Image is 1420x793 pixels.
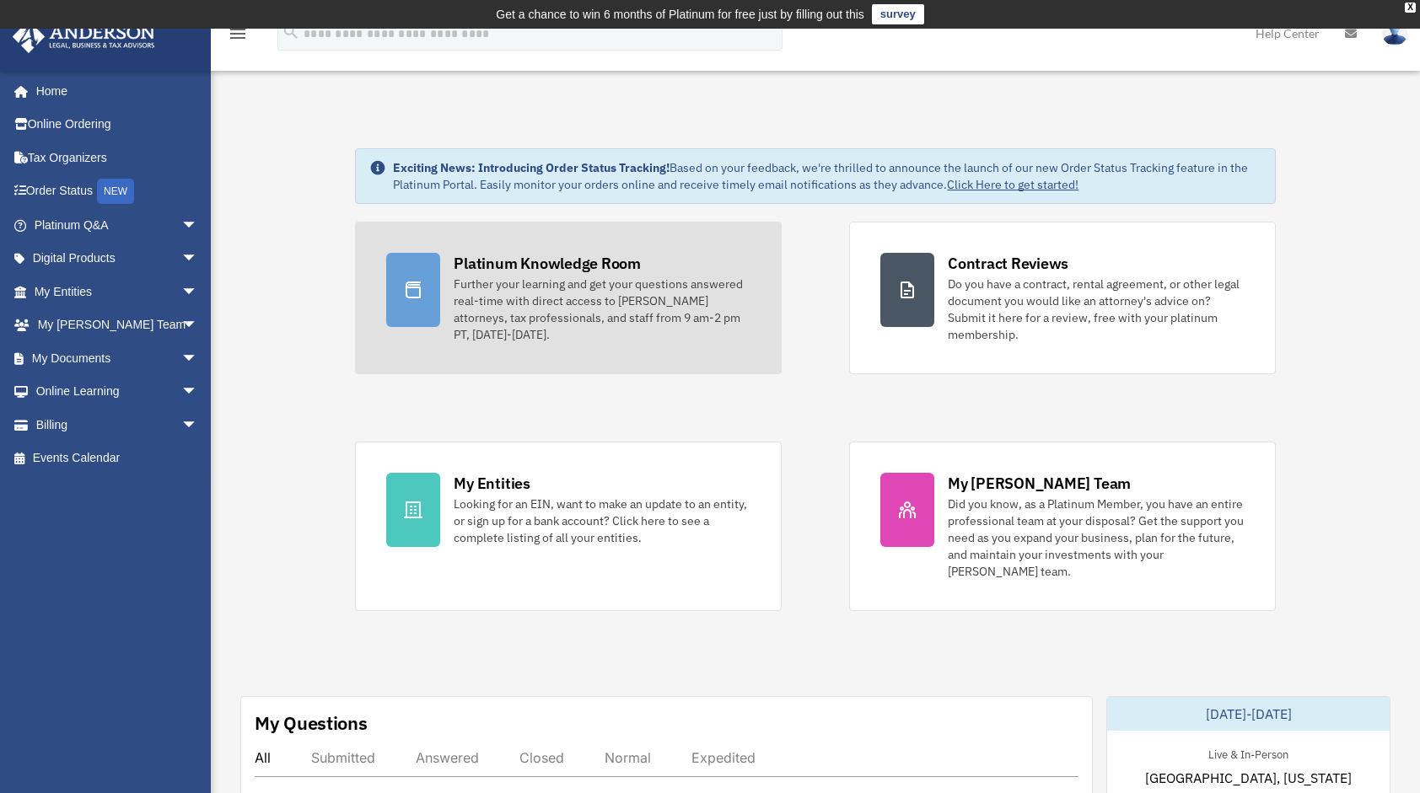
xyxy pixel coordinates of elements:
img: User Pic [1382,21,1407,46]
a: My [PERSON_NAME] Teamarrow_drop_down [12,308,223,342]
i: search [282,23,300,41]
a: Platinum Knowledge Room Further your learning and get your questions answered real-time with dire... [355,222,782,374]
div: Submitted [311,749,375,766]
a: Click Here to get started! [947,177,1078,192]
a: Platinum Q&Aarrow_drop_down [12,208,223,242]
div: [DATE]-[DATE] [1107,697,1390,731]
a: Billingarrow_drop_down [12,408,223,442]
div: Answered [416,749,479,766]
div: Platinum Knowledge Room [454,253,641,274]
a: Home [12,74,215,108]
a: Online Learningarrow_drop_down [12,375,223,409]
div: Closed [519,749,564,766]
div: close [1405,3,1416,13]
div: Normal [605,749,651,766]
a: Order StatusNEW [12,174,223,209]
img: Anderson Advisors Platinum Portal [8,20,160,53]
div: My [PERSON_NAME] Team [948,473,1131,494]
div: Did you know, as a Platinum Member, you have an entire professional team at your disposal? Get th... [948,496,1245,580]
a: Events Calendar [12,442,223,475]
div: All [255,749,271,766]
span: arrow_drop_down [181,308,215,343]
i: menu [228,24,248,44]
span: [GEOGRAPHIC_DATA], [US_STATE] [1145,768,1352,788]
a: My Entities Looking for an EIN, want to make an update to an entity, or sign up for a bank accoun... [355,442,782,611]
div: NEW [97,179,134,204]
div: Expedited [691,749,756,766]
div: My Questions [255,710,368,736]
a: Online Ordering [12,108,223,142]
strong: Exciting News: Introducing Order Status Tracking! [393,160,670,175]
div: Contract Reviews [948,253,1068,274]
div: Looking for an EIN, want to make an update to an entity, or sign up for a bank account? Click her... [454,496,750,546]
a: My [PERSON_NAME] Team Did you know, as a Platinum Member, you have an entire professional team at... [849,442,1276,611]
span: arrow_drop_down [181,341,215,376]
div: Do you have a contract, rental agreement, or other legal document you would like an attorney's ad... [948,276,1245,343]
span: arrow_drop_down [181,375,215,410]
div: My Entities [454,473,530,494]
div: Further your learning and get your questions answered real-time with direct access to [PERSON_NAM... [454,276,750,343]
a: menu [228,29,248,44]
span: arrow_drop_down [181,208,215,243]
div: Get a chance to win 6 months of Platinum for free just by filling out this [496,4,864,24]
div: Live & In-Person [1195,744,1302,762]
span: arrow_drop_down [181,275,215,309]
a: My Entitiesarrow_drop_down [12,275,223,308]
span: arrow_drop_down [181,408,215,442]
a: Contract Reviews Do you have a contract, rental agreement, or other legal document you would like... [849,222,1276,374]
a: My Documentsarrow_drop_down [12,341,223,375]
a: survey [872,4,924,24]
span: arrow_drop_down [181,242,215,276]
div: Based on your feedback, we're thrilled to announce the launch of our new Order Status Tracking fe... [393,159,1261,193]
a: Tax Organizers [12,141,223,174]
a: Digital Productsarrow_drop_down [12,242,223,276]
